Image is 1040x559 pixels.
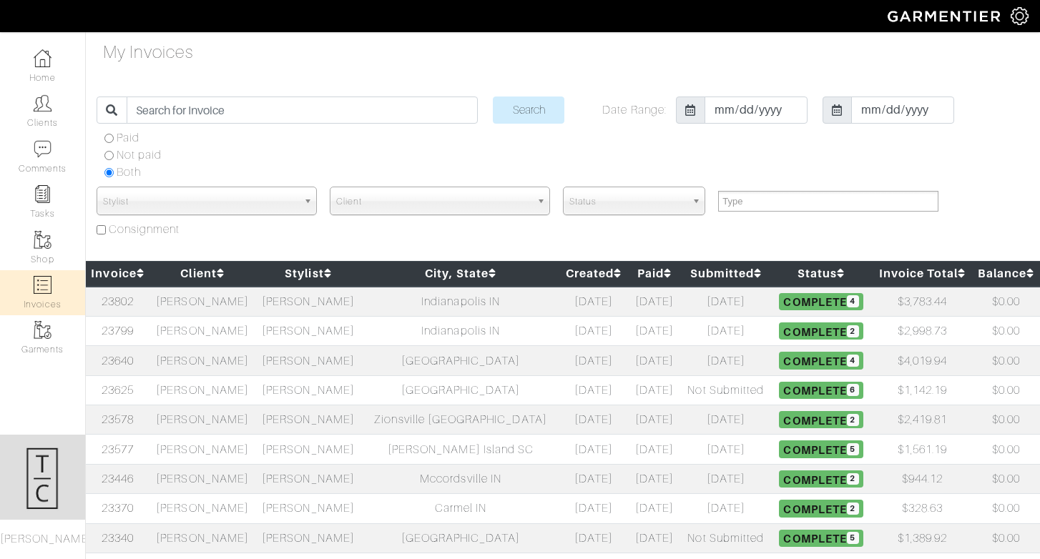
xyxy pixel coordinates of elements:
[627,316,682,345] td: [DATE]
[972,523,1040,553] td: $0.00
[560,316,627,345] td: [DATE]
[102,532,134,545] a: 23340
[978,267,1034,280] a: Balance
[847,384,859,396] span: 6
[336,187,531,216] span: Client
[361,316,560,345] td: Indianapolis IN
[255,523,361,553] td: [PERSON_NAME]
[560,523,627,553] td: [DATE]
[602,102,667,119] label: Date Range:
[847,503,859,515] span: 2
[627,435,682,464] td: [DATE]
[255,494,361,523] td: [PERSON_NAME]
[34,185,51,203] img: reminder-icon-8004d30b9f0a5d33ae49ab947aed9ed385cf756f9e5892f1edd6e32f2345188e.png
[847,295,859,307] span: 4
[779,500,863,517] span: Complete
[34,276,51,294] img: orders-icon-0abe47150d42831381b5fb84f609e132dff9fe21cb692f30cb5eec754e2cba89.png
[149,375,255,405] td: [PERSON_NAME]
[972,464,1040,493] td: $0.00
[972,316,1040,345] td: $0.00
[847,532,859,544] span: 5
[560,375,627,405] td: [DATE]
[566,267,622,280] a: Created
[149,494,255,523] td: [PERSON_NAME]
[117,129,139,147] label: Paid
[149,405,255,435] td: [PERSON_NAME]
[255,287,361,317] td: [PERSON_NAME]
[627,346,682,375] td: [DATE]
[180,267,224,280] a: Client
[102,355,134,367] a: 23640
[873,494,972,523] td: $328.63
[873,316,972,345] td: $2,998.73
[493,97,564,124] input: Search
[972,435,1040,464] td: $0.00
[34,231,51,249] img: garments-icon-b7da505a4dc4fd61783c78ac3ca0ef83fa9d6f193b1c9dc38574b1d14d53ca28.png
[682,464,770,493] td: [DATE]
[972,375,1040,405] td: $0.00
[285,267,331,280] a: Stylist
[255,346,361,375] td: [PERSON_NAME]
[560,435,627,464] td: [DATE]
[102,473,134,485] a: 23446
[779,470,863,488] span: Complete
[847,414,859,426] span: 2
[972,494,1040,523] td: $0.00
[102,295,134,308] a: 23802
[149,523,255,553] td: [PERSON_NAME]
[873,435,972,464] td: $1,561.19
[627,375,682,405] td: [DATE]
[1011,7,1029,25] img: gear-icon-white-bd11855cb880d31180b6d7d6211b90ccbf57a29d726f0c71d8c61bd08dd39cc2.png
[102,325,134,337] a: 23799
[627,405,682,435] td: [DATE]
[103,42,194,63] h4: My Invoices
[847,443,859,455] span: 5
[34,49,51,67] img: dashboard-icon-dbcd8f5a0b271acd01030246c82b418ddd0df26cd7fceb0bd07c9910d44c42f6.png
[690,267,762,280] a: Submitted
[873,287,972,317] td: $3,783.44
[149,346,255,375] td: [PERSON_NAME]
[149,287,255,317] td: [PERSON_NAME]
[109,221,180,238] label: Consignment
[361,494,560,523] td: Carmel IN
[972,346,1040,375] td: $0.00
[779,411,863,428] span: Complete
[847,473,859,485] span: 2
[560,405,627,435] td: [DATE]
[972,287,1040,317] td: $0.00
[361,375,560,405] td: [GEOGRAPHIC_DATA]
[873,405,972,435] td: $2,419.81
[34,94,51,112] img: clients-icon-6bae9207a08558b7cb47a8932f037763ab4055f8c8b6bfacd5dc20c3e0201464.png
[149,316,255,345] td: [PERSON_NAME]
[425,267,496,280] a: City, State
[847,355,859,367] span: 4
[149,435,255,464] td: [PERSON_NAME]
[102,413,134,426] a: 23578
[255,316,361,345] td: [PERSON_NAME]
[627,464,682,493] td: [DATE]
[102,384,134,397] a: 23625
[682,435,770,464] td: [DATE]
[127,97,478,124] input: Search for Invoice
[102,502,134,515] a: 23370
[361,523,560,553] td: [GEOGRAPHIC_DATA]
[34,140,51,158] img: comment-icon-a0a6a9ef722e966f86d9cbdc48e553b5cf19dbc54f86b18d962a5391bc8f6eb6.png
[682,523,770,553] td: Not Submitted
[255,435,361,464] td: [PERSON_NAME]
[34,321,51,339] img: garments-icon-b7da505a4dc4fd61783c78ac3ca0ef83fa9d6f193b1c9dc38574b1d14d53ca28.png
[560,287,627,317] td: [DATE]
[117,164,141,181] label: Both
[847,325,859,337] span: 2
[873,464,972,493] td: $944.12
[149,464,255,493] td: [PERSON_NAME]
[873,375,972,405] td: $1,142.19
[873,523,972,553] td: $1,389.92
[91,267,144,280] a: Invoice
[682,346,770,375] td: [DATE]
[682,375,770,405] td: Not Submitted
[361,346,560,375] td: [GEOGRAPHIC_DATA]
[972,405,1040,435] td: $0.00
[779,440,863,457] span: Complete
[560,346,627,375] td: [DATE]
[361,405,560,435] td: Zionsville [GEOGRAPHIC_DATA]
